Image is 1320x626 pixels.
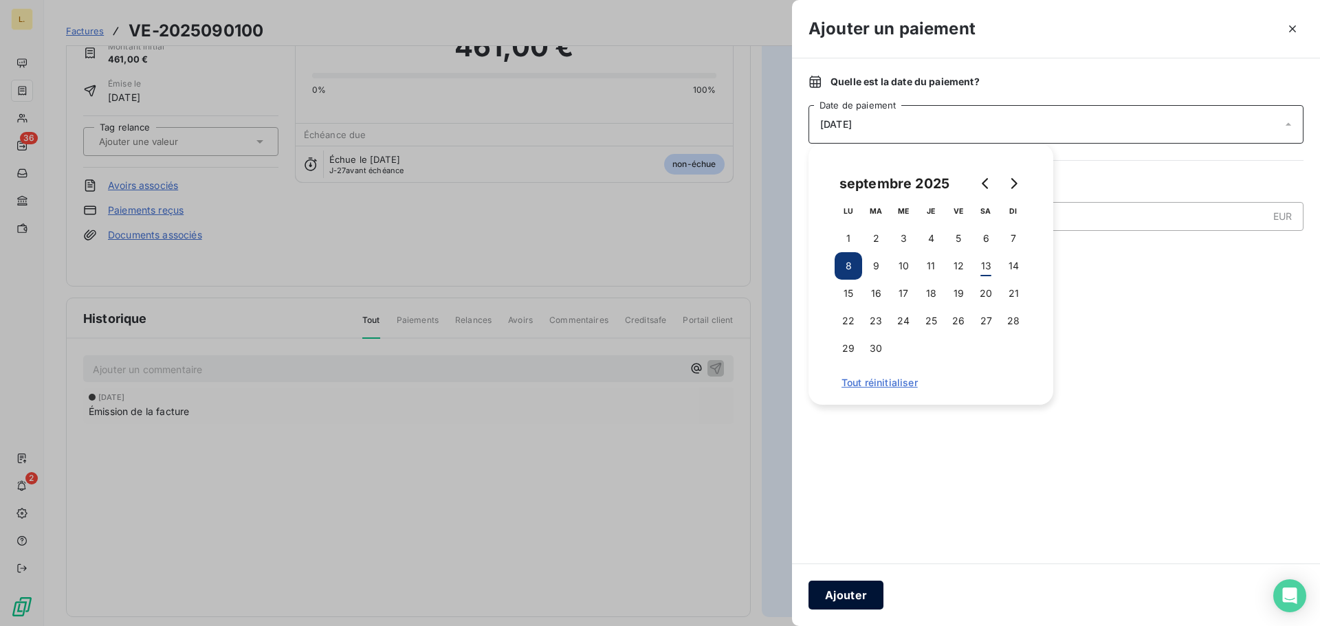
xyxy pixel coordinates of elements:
[917,280,945,307] button: 18
[972,225,1000,252] button: 6
[1000,307,1027,335] button: 28
[1273,579,1306,612] div: Open Intercom Messenger
[972,170,1000,197] button: Go to previous month
[945,252,972,280] button: 12
[945,280,972,307] button: 19
[972,280,1000,307] button: 20
[890,280,917,307] button: 17
[835,307,862,335] button: 22
[917,252,945,280] button: 11
[808,16,976,41] h3: Ajouter un paiement
[835,335,862,362] button: 29
[945,225,972,252] button: 5
[862,307,890,335] button: 23
[830,75,980,89] span: Quelle est la date du paiement ?
[862,225,890,252] button: 2
[808,242,1303,256] span: Nouveau solde dû :
[820,119,852,130] span: [DATE]
[835,225,862,252] button: 1
[945,307,972,335] button: 26
[890,252,917,280] button: 10
[972,307,1000,335] button: 27
[1000,225,1027,252] button: 7
[890,307,917,335] button: 24
[972,252,1000,280] button: 13
[808,581,883,610] button: Ajouter
[890,225,917,252] button: 3
[1000,170,1027,197] button: Go to next month
[835,252,862,280] button: 8
[1000,280,1027,307] button: 21
[917,225,945,252] button: 4
[862,252,890,280] button: 9
[841,377,1020,388] span: Tout réinitialiser
[917,197,945,225] th: jeudi
[972,197,1000,225] th: samedi
[1000,252,1027,280] button: 14
[945,197,972,225] th: vendredi
[917,307,945,335] button: 25
[862,335,890,362] button: 30
[890,197,917,225] th: mercredi
[862,197,890,225] th: mardi
[835,280,862,307] button: 15
[1000,197,1027,225] th: dimanche
[835,172,954,194] div: septembre 2025
[835,197,862,225] th: lundi
[862,280,890,307] button: 16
